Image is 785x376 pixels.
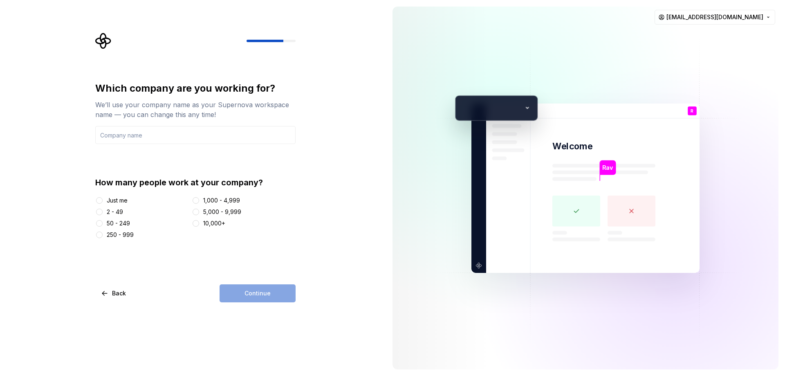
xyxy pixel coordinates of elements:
div: 10,000+ [203,219,225,227]
div: We’ll use your company name as your Supernova workspace name — you can change this any time! [95,100,296,119]
button: Back [95,284,133,302]
div: How many people work at your company? [95,177,296,188]
div: 2 - 49 [107,208,123,216]
p: Rav [602,163,613,172]
div: 5,000 - 9,999 [203,208,241,216]
p: R [691,108,693,113]
span: [EMAIL_ADDRESS][DOMAIN_NAME] [666,13,763,21]
div: 250 - 999 [107,231,134,239]
input: Company name [95,126,296,144]
svg: Supernova Logo [95,33,112,49]
p: Welcome [552,140,592,152]
div: Just me [107,196,128,205]
div: 50 - 249 [107,219,130,227]
button: [EMAIL_ADDRESS][DOMAIN_NAME] [655,10,775,25]
div: 1,000 - 4,999 [203,196,240,205]
div: Which company are you working for? [95,82,296,95]
span: Back [112,289,126,297]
